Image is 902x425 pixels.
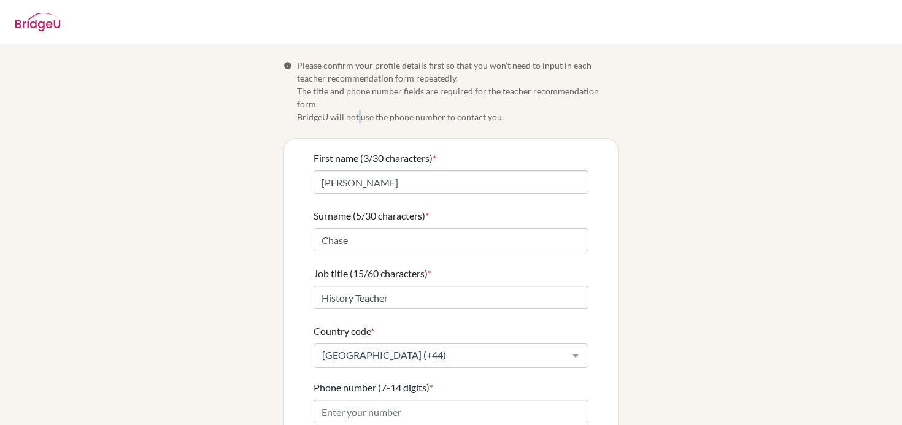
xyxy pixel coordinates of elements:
[283,61,292,70] span: Info
[314,324,374,339] label: Country code
[314,228,588,251] input: Enter your surname
[297,59,619,123] span: Please confirm your profile details first so that you won’t need to input in each teacher recomme...
[314,209,429,223] label: Surname (5/30 characters)
[319,349,563,361] span: [GEOGRAPHIC_DATA] (+44)
[314,151,436,166] label: First name (3/30 characters)
[314,400,588,423] input: Enter your number
[314,380,433,395] label: Phone number (7-14 digits)
[15,13,61,31] img: BridgeU logo
[314,286,588,309] input: Enter your job title
[314,170,588,194] input: Enter your first name
[314,266,431,281] label: Job title (15/60 characters)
